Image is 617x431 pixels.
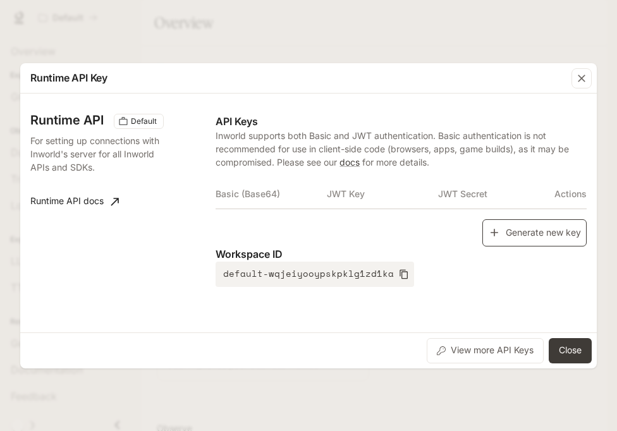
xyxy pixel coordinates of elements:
div: These keys will apply to your current workspace only [114,114,164,129]
th: JWT Key [327,179,438,209]
a: docs [339,157,360,167]
button: Generate new key [482,219,587,246]
a: Runtime API docs [25,189,124,214]
button: Close [549,338,592,363]
p: For setting up connections with Inworld's server for all Inworld APIs and SDKs. [30,134,162,174]
button: View more API Keys [427,338,544,363]
h3: Runtime API [30,114,104,126]
p: Runtime API Key [30,70,107,85]
th: Actions [549,179,587,209]
th: Basic (Base64) [216,179,327,209]
th: JWT Secret [438,179,549,209]
p: API Keys [216,114,587,129]
p: Workspace ID [216,246,587,262]
p: Inworld supports both Basic and JWT authentication. Basic authentication is not recommended for u... [216,129,587,169]
span: Default [126,116,162,127]
button: default-wqjeiyooypskpklg1zd1ka [216,262,414,287]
